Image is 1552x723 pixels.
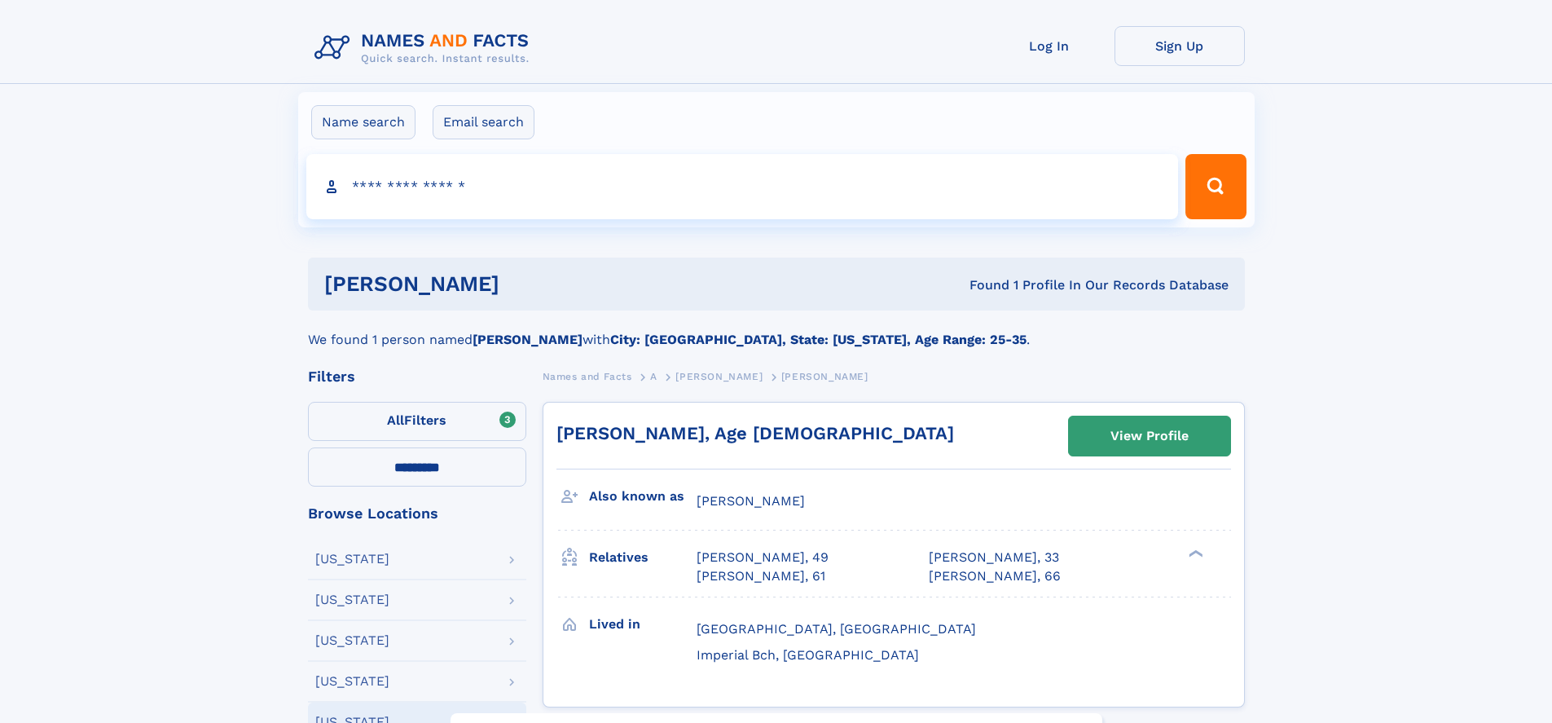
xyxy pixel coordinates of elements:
[697,549,829,566] a: [PERSON_NAME], 49
[610,332,1027,347] b: City: [GEOGRAPHIC_DATA], State: [US_STATE], Age Range: 25-35
[308,311,1245,350] div: We found 1 person named with .
[1069,417,1230,456] a: View Profile
[308,402,526,441] label: Filters
[308,26,543,70] img: Logo Names and Facts
[781,371,868,382] span: [PERSON_NAME]
[315,634,389,647] div: [US_STATE]
[433,105,534,139] label: Email search
[734,276,1229,294] div: Found 1 Profile In Our Records Database
[324,274,735,294] h1: [PERSON_NAME]
[697,493,805,509] span: [PERSON_NAME]
[315,593,389,606] div: [US_STATE]
[306,154,1179,219] input: search input
[697,647,919,663] span: Imperial Bch, [GEOGRAPHIC_DATA]
[697,567,825,585] a: [PERSON_NAME], 61
[650,371,657,382] span: A
[311,105,415,139] label: Name search
[315,675,389,688] div: [US_STATE]
[387,412,404,428] span: All
[308,369,526,384] div: Filters
[556,423,954,443] a: [PERSON_NAME], Age [DEMOGRAPHIC_DATA]
[929,549,1059,566] a: [PERSON_NAME], 33
[929,567,1061,585] a: [PERSON_NAME], 66
[589,483,697,510] h3: Also known as
[473,332,583,347] b: [PERSON_NAME]
[308,506,526,521] div: Browse Locations
[315,553,389,566] div: [US_STATE]
[697,621,976,637] span: [GEOGRAPHIC_DATA], [GEOGRAPHIC_DATA]
[1185,549,1204,559] div: ❯
[1115,26,1245,66] a: Sign Up
[650,366,657,386] a: A
[675,366,763,386] a: [PERSON_NAME]
[543,366,632,386] a: Names and Facts
[984,26,1115,66] a: Log In
[589,611,697,638] h3: Lived in
[589,544,697,571] h3: Relatives
[675,371,763,382] span: [PERSON_NAME]
[1185,154,1246,219] button: Search Button
[1110,417,1189,455] div: View Profile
